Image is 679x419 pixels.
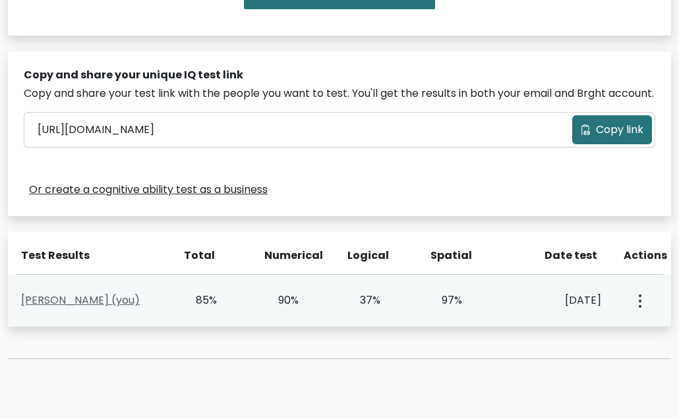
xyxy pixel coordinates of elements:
div: 37% [347,293,380,308]
div: Copy and share your test link with the people you want to test. You'll get the results in both yo... [24,86,655,101]
div: 97% [429,293,462,308]
div: Test Results [21,248,166,264]
div: Copy and share your unique IQ test link [24,67,655,83]
div: Date test [514,248,608,264]
div: Spatial [430,248,464,264]
div: 90% [266,293,299,308]
div: Actions [624,248,663,264]
div: Logical [347,248,381,264]
a: Or create a cognitive ability test as a business [29,182,268,198]
span: Copy link [596,122,643,138]
div: Numerical [264,248,298,264]
div: [DATE] [511,293,601,308]
div: 85% [185,293,218,308]
a: [PERSON_NAME] (you) [21,293,140,308]
button: Copy link [572,115,652,145]
div: Total [182,248,216,264]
